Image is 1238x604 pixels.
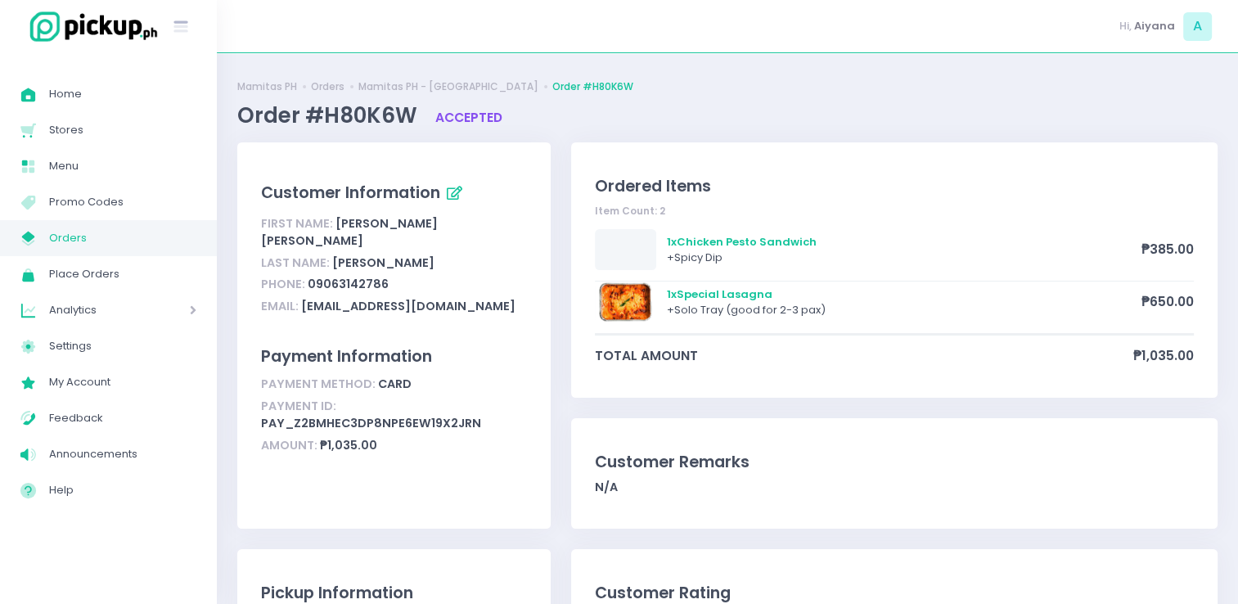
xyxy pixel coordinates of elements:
[1134,18,1175,34] span: Aiyana
[49,480,196,501] span: Help
[261,213,526,252] div: [PERSON_NAME] [PERSON_NAME]
[261,435,526,457] div: ₱1,035.00
[261,180,526,208] div: Customer Information
[49,119,196,141] span: Stores
[237,79,297,94] a: Mamitas PH
[552,79,633,94] a: Order #H80K6W
[358,79,538,94] a: Mamitas PH - [GEOGRAPHIC_DATA]
[49,83,196,105] span: Home
[1183,12,1212,41] span: A
[261,298,299,314] span: Email:
[237,101,422,130] span: Order #H80K6W
[1119,18,1132,34] span: Hi,
[311,79,344,94] a: Orders
[595,346,1133,365] span: total amount
[261,373,526,395] div: card
[261,215,333,232] span: First Name:
[49,192,196,213] span: Promo Codes
[261,276,305,292] span: Phone:
[261,345,526,368] div: Payment Information
[261,376,376,392] span: Payment Method:
[49,228,196,249] span: Orders
[261,296,526,318] div: [EMAIL_ADDRESS][DOMAIN_NAME]
[435,109,502,126] span: accepted
[49,156,196,177] span: Menu
[595,479,1194,496] div: N/A
[595,450,1194,474] div: Customer Remarks
[49,372,196,393] span: My Account
[20,9,160,44] img: logo
[49,336,196,357] span: Settings
[261,437,317,453] span: Amount:
[261,255,330,271] span: Last Name:
[261,398,336,414] span: Payment ID:
[595,174,1194,198] div: Ordered Items
[49,264,196,285] span: Place Orders
[595,204,1194,219] div: Item Count: 2
[261,395,526,435] div: pay_z2BMHeC3DP8nPe6ew19x2Jrn
[1133,346,1194,365] span: ₱1,035.00
[261,252,526,274] div: [PERSON_NAME]
[261,274,526,296] div: 09063142786
[49,444,196,465] span: Announcements
[49,408,196,429] span: Feedback
[49,300,143,321] span: Analytics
